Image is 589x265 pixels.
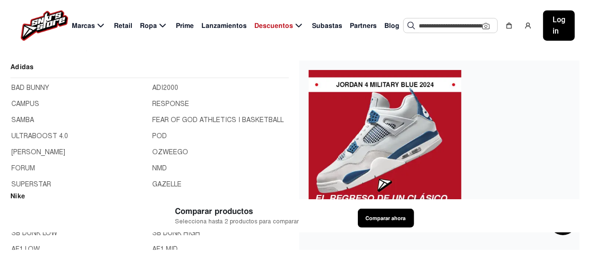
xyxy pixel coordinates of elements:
[350,21,377,31] span: Partners
[524,22,532,29] img: user
[11,115,147,125] a: SAMBA
[312,21,342,31] span: Subastas
[10,62,289,78] h2: Adidas
[11,99,147,109] a: CAMPUS
[153,115,288,125] a: FEAR OF GOD ATHLETICS I BASKETBALL
[11,244,147,255] a: AF1 LOW
[553,14,565,37] span: Log in
[153,228,288,238] a: SB DUNK HIGH
[11,179,147,190] a: SUPERSTAR
[10,191,289,207] h2: Nike
[175,217,299,226] span: Selecciona hasta 2 productos para comparar
[175,205,299,217] span: Comparar productos
[254,21,293,31] span: Descuentos
[201,21,247,31] span: Lanzamientos
[153,147,288,158] a: OZWEEGO
[11,131,147,141] a: ULTRABOOST 4.0
[11,163,147,174] a: FORUM
[72,21,95,31] span: Marcas
[11,228,147,238] a: SB DUNK LOW
[505,22,513,29] img: shopping
[153,244,288,255] a: AF1 MID
[384,21,399,31] span: Blog
[176,21,194,31] span: Prime
[482,22,490,30] img: Cámara
[140,21,157,31] span: Ropa
[153,179,288,190] a: GAZELLE
[21,10,68,41] img: logo
[11,147,147,158] a: [PERSON_NAME]
[153,163,288,174] a: NMD
[358,209,414,228] button: Comparar ahora
[11,83,147,93] a: BAD BUNNY
[407,22,415,29] img: Buscar
[153,83,288,93] a: ADI2000
[153,131,288,141] a: POD
[114,21,132,31] span: Retail
[153,99,288,109] a: RESPONSE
